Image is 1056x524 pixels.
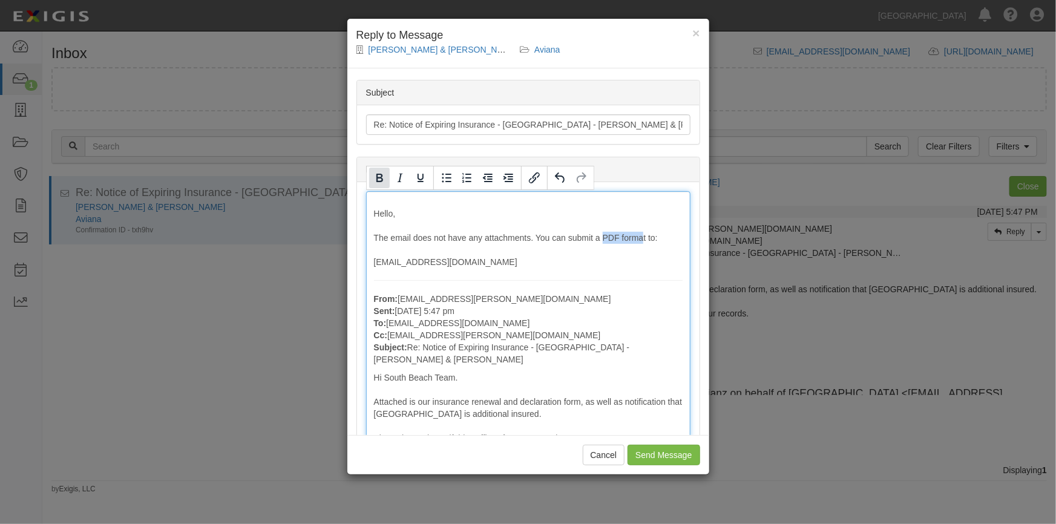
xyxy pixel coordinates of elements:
button: Undo [550,168,571,188]
strong: Subject: [374,342,407,352]
button: Redo [571,168,591,188]
button: Bold [369,168,390,188]
div: Attached is our insurance renewal and declaration form, as well as notification that [GEOGRAPHIC_... [374,396,683,420]
strong: From: [374,294,398,304]
strong: To: [374,318,387,328]
strong: Sent: [374,306,395,316]
div: Message [357,157,700,182]
p: [EMAIL_ADDRESS][PERSON_NAME][DOMAIN_NAME] [DATE] 5:47 pm [EMAIL_ADDRESS][DOMAIN_NAME] [EMAIL_ADDR... [374,293,683,365]
button: Bullet list [436,168,457,188]
a: [PERSON_NAME] & [PERSON_NAME] [369,45,518,54]
button: Underline [410,168,431,188]
strong: Cc: [374,330,388,340]
button: Italic [390,168,410,188]
div: Subject [357,80,700,105]
button: Cancel [583,445,625,465]
button: Numbered list [457,168,477,188]
div: Hi South Beach Team. [374,372,683,384]
button: Decrease indent [477,168,498,188]
button: Close [692,27,700,39]
h4: Reply to Message [356,28,700,44]
a: Aviana [534,45,560,54]
button: Increase indent [498,168,519,188]
button: Insert/edit link [524,168,545,188]
span: × [692,26,700,40]
input: Send Message [628,445,700,465]
div: Please let me know if this suffices for your records. [374,432,683,444]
